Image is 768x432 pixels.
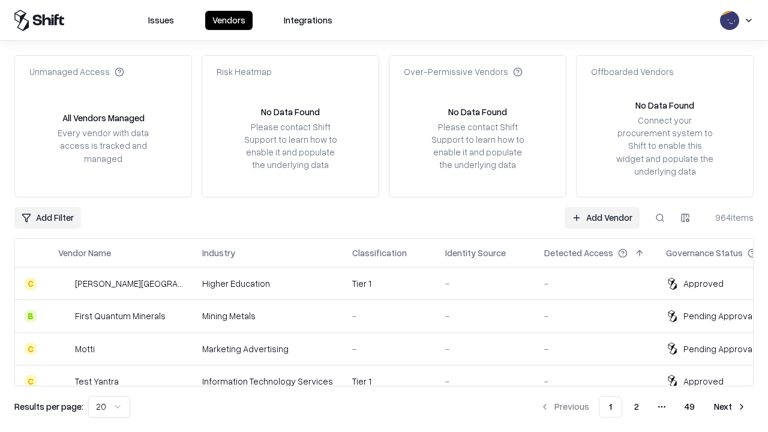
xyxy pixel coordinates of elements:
[445,277,525,290] div: -
[202,277,333,290] div: Higher Education
[58,343,70,355] img: Motti
[75,343,95,355] div: Motti
[625,396,649,418] button: 2
[14,207,81,229] button: Add Filter
[675,396,704,418] button: 49
[58,278,70,290] img: Reichman University
[683,343,754,355] div: Pending Approval
[544,343,647,355] div: -
[25,343,37,355] div: C
[241,121,340,172] div: Please contact Shift Support to learn how to enable it and populate the underlying data
[352,247,407,259] div: Classification
[615,114,715,178] div: Connect your procurement system to Shift to enable this widget and populate the underlying data
[202,247,235,259] div: Industry
[404,65,523,78] div: Over-Permissive Vendors
[217,65,272,78] div: Risk Heatmap
[683,375,724,388] div: Approved
[591,65,674,78] div: Offboarded Vendors
[565,207,640,229] a: Add Vendor
[352,277,426,290] div: Tier 1
[25,310,37,322] div: B
[75,277,183,290] div: [PERSON_NAME][GEOGRAPHIC_DATA]
[448,106,507,118] div: No Data Found
[683,277,724,290] div: Approved
[544,277,647,290] div: -
[544,375,647,388] div: -
[445,343,525,355] div: -
[58,375,70,387] img: Test Yantra
[544,247,613,259] div: Detected Access
[533,396,754,418] nav: pagination
[707,396,754,418] button: Next
[445,310,525,322] div: -
[75,375,119,388] div: Test Yantra
[428,121,527,172] div: Please contact Shift Support to learn how to enable it and populate the underlying data
[666,247,743,259] div: Governance Status
[706,211,754,224] div: 964 items
[352,343,426,355] div: -
[352,310,426,322] div: -
[205,11,253,30] button: Vendors
[14,400,83,413] p: Results per page:
[599,396,622,418] button: 1
[544,310,647,322] div: -
[25,278,37,290] div: C
[75,310,166,322] div: First Quantum Minerals
[445,375,525,388] div: -
[25,375,37,387] div: C
[58,247,111,259] div: Vendor Name
[202,343,333,355] div: Marketing Advertising
[352,375,426,388] div: Tier 1
[58,310,70,322] img: First Quantum Minerals
[53,127,153,164] div: Every vendor with data access is tracked and managed
[277,11,340,30] button: Integrations
[141,11,181,30] button: Issues
[202,375,333,388] div: Information Technology Services
[683,310,754,322] div: Pending Approval
[62,112,145,124] div: All Vendors Managed
[445,247,506,259] div: Identity Source
[202,310,333,322] div: Mining Metals
[635,99,694,112] div: No Data Found
[261,106,320,118] div: No Data Found
[29,65,124,78] div: Unmanaged Access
